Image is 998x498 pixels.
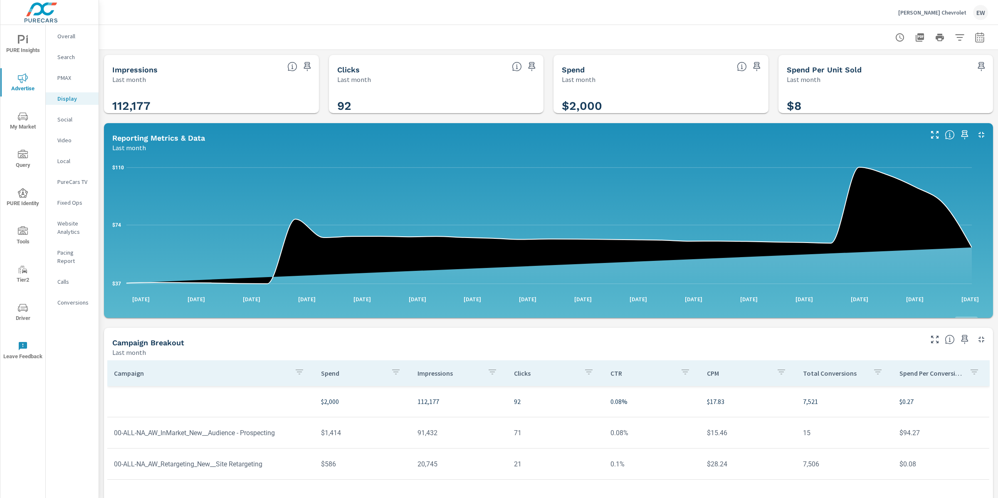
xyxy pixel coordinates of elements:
span: Save this to your personalized report [975,60,988,73]
span: Tier2 [3,265,43,285]
p: Local [57,157,92,165]
p: Video [57,136,92,144]
p: Spend [321,369,384,377]
p: PureCars TV [57,178,92,186]
span: Understand Display data over time and see how metrics compare to each other. [945,130,955,140]
p: [PERSON_NAME] Chevrolet [898,9,966,16]
span: Save this to your personalized report [301,60,314,73]
div: Pacing Report [46,246,99,267]
td: 91,432 [411,422,507,443]
p: Fixed Ops [57,198,92,207]
p: [DATE] [956,295,985,303]
p: [DATE] [900,295,929,303]
div: nav menu [0,25,45,369]
p: Overall [57,32,92,40]
div: Video [46,134,99,146]
p: Campaign [114,369,288,377]
div: EW [973,5,988,20]
span: PURE Identity [3,188,43,208]
div: PureCars TV [46,176,99,188]
p: Last month [562,74,595,84]
td: 00-ALL-NA_AW_InMarket_New__Audience - Prospecting [107,422,314,443]
span: Driver [3,303,43,323]
p: [DATE] [237,295,266,303]
p: PMAX [57,74,92,82]
p: CPM [707,369,770,377]
span: Save this to your personalized report [958,333,971,346]
p: [DATE] [458,295,487,303]
p: Search [57,53,92,61]
span: Save this to your personalized report [958,128,971,141]
text: $74 [112,222,121,228]
td: $15.46 [700,422,797,443]
h3: 92 [337,99,536,113]
p: CTR [610,369,674,377]
button: Minimize Widget [975,333,988,346]
text: $37 [112,281,121,287]
div: Overall [46,30,99,42]
td: 7,506 [796,453,893,475]
h3: $8 [787,99,985,113]
td: 21 [507,453,604,475]
div: Local [46,155,99,167]
p: [DATE] [292,295,321,303]
span: PURE Insights [3,35,43,55]
p: 7,521 [803,396,886,406]
span: The number of times an ad was shown on your behalf. [287,62,297,72]
p: Website Analytics [57,219,92,236]
td: $586 [314,453,411,475]
p: [DATE] [624,295,653,303]
span: The amount of money spent on advertising during the period. [737,62,747,72]
td: 15 [796,422,893,443]
h5: Campaign Breakout [112,338,184,347]
td: 0.08% [604,422,700,443]
span: Tools [3,226,43,247]
h3: $2,000 [562,99,760,113]
p: [DATE] [568,295,598,303]
td: 00-ALL-NA_AW_Retargeting_New__Site Retargeting [107,453,314,475]
h5: Spend Per Unit Sold [787,65,862,74]
p: [DATE] [679,295,708,303]
p: 0.08% [610,396,694,406]
p: Last month [337,74,371,84]
div: Social [46,113,99,126]
p: Last month [112,347,146,357]
p: Last month [787,74,820,84]
button: "Export Report to PDF" [912,29,928,46]
h5: Reporting Metrics & Data [112,134,205,142]
p: $17.83 [707,396,790,406]
p: 112,177 [417,396,501,406]
text: $110 [112,165,124,171]
h5: Clicks [337,65,360,74]
p: $0.27 [899,396,983,406]
span: This is a summary of Display performance results by campaign. Each column can be sorted. [945,334,955,344]
p: Social [57,115,92,124]
div: Calls [46,275,99,288]
span: Advertise [3,73,43,94]
p: $2,000 [321,396,404,406]
button: Minimize Widget [975,128,988,141]
p: Display [57,94,92,103]
p: [DATE] [513,295,542,303]
td: $1,414 [314,422,411,443]
div: Website Analytics [46,217,99,238]
p: Clicks [514,369,577,377]
div: Conversions [46,296,99,309]
p: [DATE] [348,295,377,303]
p: [DATE] [845,295,874,303]
p: Pacing Report [57,248,92,265]
div: Fixed Ops [46,196,99,209]
span: The number of times an ad was clicked by a consumer. [512,62,522,72]
p: Last month [112,74,146,84]
p: [DATE] [403,295,432,303]
span: Leave Feedback [3,341,43,362]
td: 0.1% [604,453,700,475]
div: Search [46,51,99,63]
td: 20,745 [411,453,507,475]
p: Impressions [417,369,481,377]
p: [DATE] [126,295,156,303]
p: [DATE] [734,295,763,303]
button: Apply Filters [951,29,968,46]
p: Total Conversions [803,369,866,377]
button: Print Report [931,29,948,46]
